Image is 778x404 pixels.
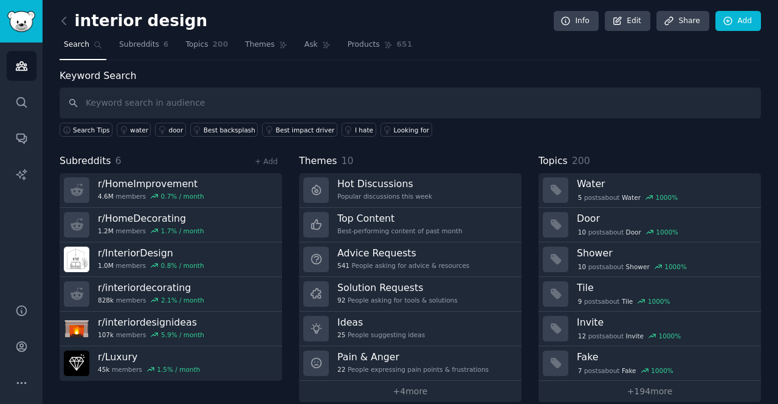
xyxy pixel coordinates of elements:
[342,123,376,137] a: I hate
[577,212,752,225] h3: Door
[64,39,89,50] span: Search
[300,35,335,60] a: Ask
[98,227,114,235] span: 1.2M
[577,281,752,294] h3: Tile
[275,126,334,134] div: Best impact driver
[655,193,678,202] div: 1000 %
[577,177,752,190] h3: Water
[337,281,458,294] h3: Solution Requests
[605,11,650,32] a: Edit
[539,277,761,312] a: Tile9postsaboutTile1000%
[577,261,688,272] div: post s about
[155,123,185,137] a: door
[577,296,671,307] div: post s about
[98,192,114,200] span: 4.6M
[337,296,458,304] div: People asking for tools & solutions
[337,261,349,270] span: 541
[7,11,35,32] img: GummySearch logo
[98,177,204,190] h3: r/ HomeImprovement
[299,277,522,312] a: Solution Requests92People asking for tools & solutions
[577,351,752,363] h3: Fake
[299,346,522,381] a: Pain & Anger22People expressing pain points & frustrations
[577,227,680,238] div: post s about
[299,312,522,346] a: Ideas25People suggesting ideas
[98,365,200,374] div: members
[577,192,679,203] div: post s about
[73,126,110,134] span: Search Tips
[98,330,204,339] div: members
[337,330,425,339] div: People suggesting ideas
[659,332,681,340] div: 1000 %
[161,330,204,339] div: 5.9 % / month
[305,39,318,50] span: Ask
[299,381,522,402] a: +4more
[60,346,282,381] a: r/Luxury45kmembers1.5% / month
[343,35,416,60] a: Products651
[299,208,522,242] a: Top ContentBest-performing content of past month
[213,39,229,50] span: 200
[161,192,204,200] div: 0.7 % / month
[190,123,258,137] a: Best backsplash
[394,126,430,134] div: Looking for
[98,212,204,225] h3: r/ HomeDecorating
[157,365,200,374] div: 1.5 % / month
[656,228,678,236] div: 1000 %
[622,297,633,306] span: Tile
[161,261,204,270] div: 0.8 % / month
[161,296,204,304] div: 2.1 % / month
[168,126,183,134] div: door
[64,351,89,376] img: Luxury
[355,126,373,134] div: I hate
[337,247,469,259] h3: Advice Requests
[60,154,111,169] span: Subreddits
[626,332,644,340] span: Invite
[60,242,282,277] a: r/InteriorDesign1.0Mmembers0.8% / month
[337,316,425,329] h3: Ideas
[626,262,650,271] span: Shower
[245,39,275,50] span: Themes
[64,247,89,272] img: InteriorDesign
[98,227,204,235] div: members
[115,155,122,166] span: 6
[578,228,586,236] span: 10
[64,316,89,341] img: interiordesignideas
[299,242,522,277] a: Advice Requests541People asking for advice & resources
[337,351,489,363] h3: Pain & Anger
[578,193,582,202] span: 5
[648,297,670,306] div: 1000 %
[337,192,432,200] div: Popular discussions this week
[554,11,599,32] a: Info
[348,39,380,50] span: Products
[337,365,345,374] span: 22
[380,123,432,137] a: Looking for
[115,35,173,60] a: Subreddits6
[60,35,106,60] a: Search
[337,365,489,374] div: People expressing pain points & frustrations
[578,332,586,340] span: 12
[337,212,463,225] h3: Top Content
[622,193,641,202] span: Water
[539,312,761,346] a: Invite12postsaboutInvite1000%
[622,366,636,375] span: Fake
[337,177,432,190] h3: Hot Discussions
[651,366,673,375] div: 1000 %
[539,381,761,402] a: +194more
[337,330,345,339] span: 25
[98,281,204,294] h3: r/ interiordecorating
[397,39,413,50] span: 651
[539,208,761,242] a: Door10postsaboutDoor1000%
[337,261,469,270] div: People asking for advice & resources
[577,365,675,376] div: post s about
[255,157,278,166] a: + Add
[577,316,752,329] h3: Invite
[98,261,114,270] span: 1.0M
[60,173,282,208] a: r/HomeImprovement4.6Mmembers0.7% / month
[98,247,204,259] h3: r/ InteriorDesign
[98,192,204,200] div: members
[664,262,687,271] div: 1000 %
[161,227,204,235] div: 1.7 % / month
[60,277,282,312] a: r/interiordecorating828kmembers2.1% / month
[656,11,709,32] a: Share
[299,154,337,169] span: Themes
[299,173,522,208] a: Hot DiscussionsPopular discussions this week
